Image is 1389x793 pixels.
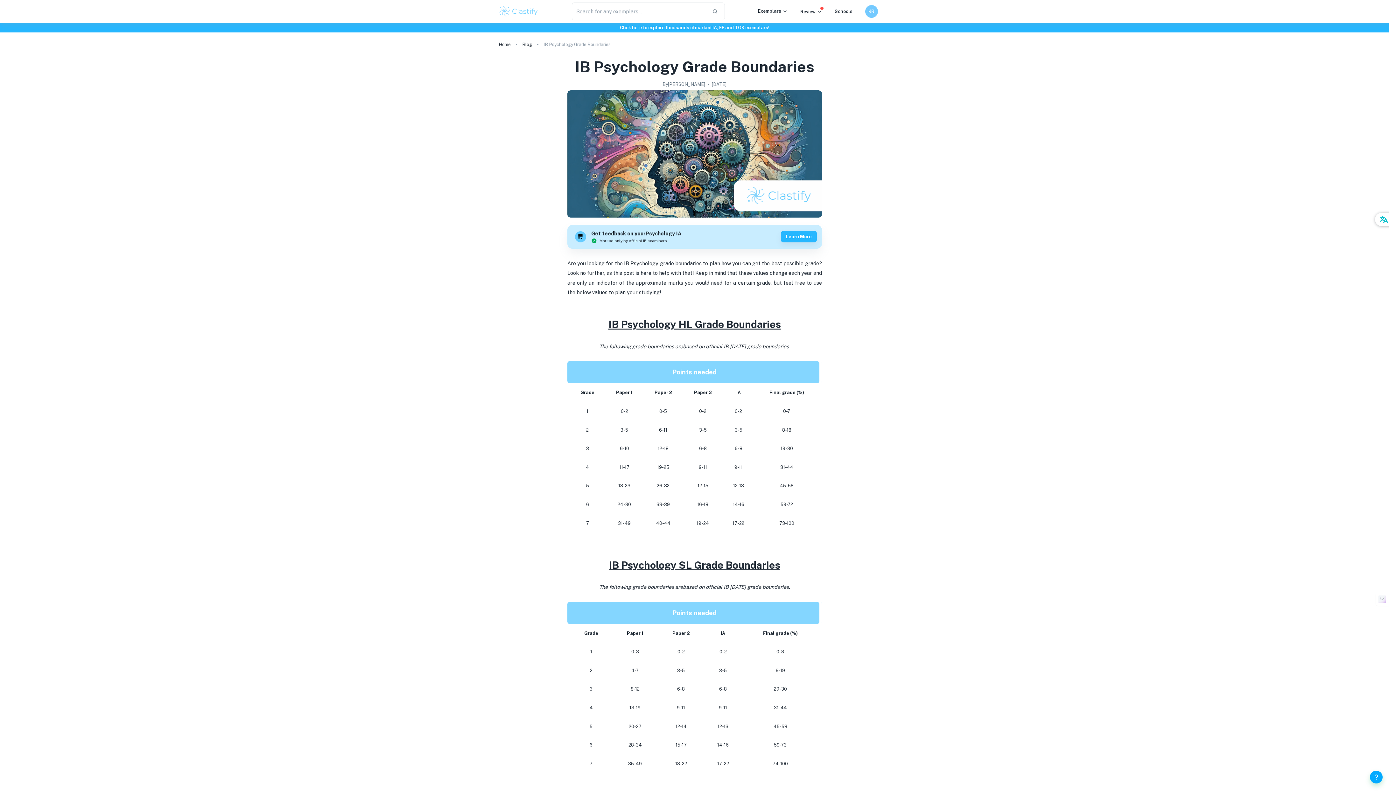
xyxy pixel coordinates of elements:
i: The following grade boundaries are [599,344,790,350]
p: 24-30 [610,500,638,509]
p: 6-8 [663,685,699,693]
p: 7 [575,519,600,528]
p: Exemplars [758,8,788,15]
strong: Paper 3 [694,390,712,395]
h6: Click here to explore thousands of marked IA, EE and TOK exemplars ! [1,24,1388,31]
p: 4-7 [618,666,653,675]
p: 18-23 [610,482,638,490]
p: 13-19 [618,704,653,712]
p: 19-24 [688,519,718,528]
h6: Get feedback on your Psychology IA [591,230,682,238]
p: 2 [575,666,607,675]
strong: Final grade (%) [763,631,798,636]
p: 12-15 [688,482,718,490]
p: 59-72 [759,500,814,509]
p: 31-44 [759,463,814,472]
p: 12-14 [663,722,699,731]
p: 26-32 [649,482,678,490]
span: based on official IB [DATE] grade boundaries. [683,584,790,590]
u: IB Psychology SL Grade Boundaries [609,559,780,571]
span: based on official IB [DATE] grade boundaries. [683,344,790,350]
p: 1 [575,407,600,416]
p: 6-10 [610,444,638,453]
p: 9-11 [710,704,737,712]
p: 18-22 [663,760,699,768]
p: 15-17 [663,741,699,749]
p: Are you looking for the IB Psychology grade boundaries to plan how you can get the best possible ... [567,259,822,298]
strong: Paper 2 [672,631,690,636]
p: 45-58 [759,482,814,490]
p: 31-44 [747,704,814,712]
p: 3 [575,444,600,453]
h1: IB Psychology Grade Boundaries [575,57,814,77]
u: IB Psychology HL Grade Boundaries [608,318,781,330]
input: Search for any exemplars... [572,3,707,20]
p: 0-2 [663,648,699,656]
p: 9-11 [663,704,699,712]
p: 5 [575,482,600,490]
p: 28-34 [618,741,653,749]
strong: Grade [580,390,594,395]
p: 3-5 [710,666,737,675]
p: Review [800,8,822,15]
p: 20-27 [618,722,653,731]
p: 16-18 [688,500,718,509]
p: 3-5 [728,426,749,435]
p: 4 [575,463,600,472]
a: Home [499,40,511,49]
p: 17-22 [728,519,749,528]
p: 0-2 [688,407,718,416]
strong: Paper 2 [655,390,672,395]
p: 19-30 [759,444,814,453]
a: Get feedback on yourPsychology IAMarked only by official IB examinersLearn more [567,225,822,249]
span: Marked only by official IB examiners [600,238,667,244]
button: KR [865,5,878,18]
strong: Paper 1 [627,631,643,636]
p: 1 [575,648,607,656]
p: 5 [575,722,607,731]
p: 3-5 [610,426,638,435]
i: The following grade boundaries are [599,584,790,590]
p: 0-2 [610,407,638,416]
h2: [DATE] [712,81,726,88]
img: Clastify logo [499,5,539,18]
p: • [708,81,709,88]
p: 35-49 [618,760,653,768]
p: 0-5 [649,407,678,416]
p: 59-73 [747,741,814,749]
a: Blog [522,40,532,49]
p: 19-25 [649,463,678,472]
p: 9-11 [728,463,749,472]
p: 12-13 [728,482,749,490]
button: Learn more [781,231,817,242]
p: 6-8 [710,685,737,693]
p: 8-12 [618,685,653,693]
p: 6 [575,741,607,749]
p: 6-8 [688,444,718,453]
strong: Points needed [672,609,717,617]
p: 40-44 [649,519,678,528]
strong: Paper 1 [616,390,633,395]
p: 17-22 [710,760,737,768]
p: 8-18 [759,426,814,435]
p: 12-13 [710,722,737,731]
a: Schools [835,9,852,14]
p: 7 [575,760,607,768]
strong: Points needed [672,368,717,376]
p: 45-58 [747,722,814,731]
p: 3-5 [688,426,718,435]
p: 74-100 [747,760,814,768]
p: 3 [575,685,607,693]
p: 9-19 [747,666,814,675]
p: 6 [575,500,600,509]
p: 0-3 [618,648,653,656]
p: 11-17 [610,463,638,472]
p: 33-39 [649,500,678,509]
strong: Grade [584,631,598,636]
p: 4 [575,704,607,712]
p: 6-8 [728,444,749,453]
p: IB Psychology Grade Boundaries [544,41,611,48]
p: 9-11 [688,463,718,472]
p: 12-18 [649,444,678,453]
